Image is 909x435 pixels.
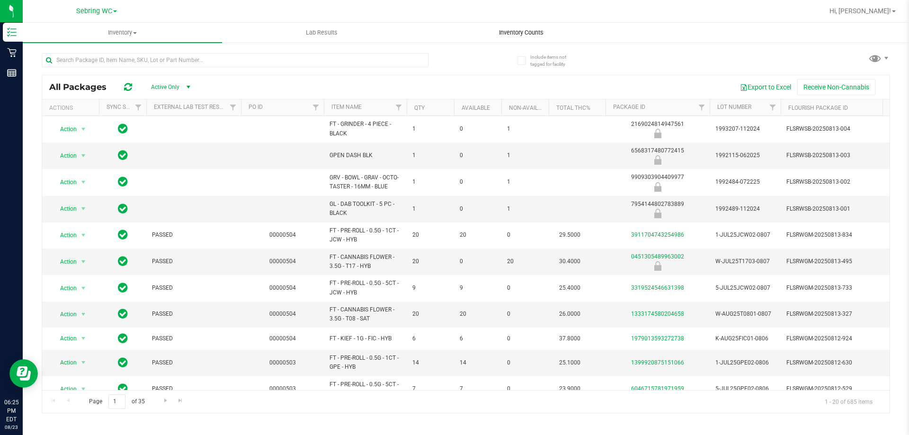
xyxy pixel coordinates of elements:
span: FT - PRE-ROLL - 0.5G - 1CT - JCW - HYB [330,226,401,244]
a: 3319524546631398 [631,284,684,291]
span: 20 [412,310,448,319]
span: 25.4000 [554,281,585,295]
span: PASSED [152,310,235,319]
a: External Lab Test Result [154,104,228,110]
span: FT - PRE-ROLL - 0.5G - 5CT - GPE - HYB [330,380,401,398]
a: Package ID [613,104,645,110]
a: Available [462,105,490,111]
span: 6 [460,334,496,343]
span: 1992489-112024 [715,204,775,213]
span: Action [52,229,77,242]
a: 00000503 [269,359,296,366]
span: FLSRWSB-20250813-004 [786,124,879,133]
input: 1 [108,394,125,409]
div: 2169024814947561 [604,120,711,138]
a: Filter [131,99,146,115]
span: All Packages [49,82,116,92]
div: Quarantine [604,209,711,218]
span: 1-JUL25GPE02-0806 [715,358,775,367]
span: FLSRWGM-20250812-529 [786,384,879,393]
span: PASSED [152,358,235,367]
a: 00000504 [269,335,296,342]
span: 1-JUL25JCW02-0807 [715,231,775,240]
span: 23.9000 [554,382,585,396]
a: 00000504 [269,284,296,291]
span: GRV - BOWL - GRAV - OCTO-TASTER - 16MM - BLUE [330,173,401,191]
a: 3911704743254986 [631,231,684,238]
span: FLSRWGM-20250812-630 [786,358,879,367]
span: PASSED [152,334,235,343]
span: Sebring WC [76,7,112,15]
span: 1 [507,124,543,133]
span: FLSRWGM-20250813-327 [786,310,879,319]
span: Action [52,176,77,189]
button: Export to Excel [734,79,797,95]
span: 6 [412,334,448,343]
a: Filter [391,99,407,115]
span: FLSRWGM-20250813-834 [786,231,879,240]
span: select [78,149,89,162]
span: 0 [460,178,496,186]
span: FLSRWSB-20250813-001 [786,204,879,213]
span: Action [52,332,77,345]
a: Lot Number [717,104,751,110]
span: 26.0000 [554,307,585,321]
span: 30.4000 [554,255,585,268]
a: Total THC% [556,105,590,111]
span: 1 [412,178,448,186]
div: Actions [49,105,95,111]
span: In Sync [118,149,128,162]
span: PASSED [152,284,235,293]
span: Hi, [PERSON_NAME]! [829,7,891,15]
a: 6046715781971959 [631,385,684,392]
span: 1 - 20 of 685 items [817,394,880,408]
span: 0 [507,358,543,367]
div: Quarantine [604,182,711,192]
a: 00000504 [269,311,296,317]
span: 0 [507,334,543,343]
span: Include items not tagged for facility [530,53,578,68]
a: Filter [765,99,781,115]
span: FLSRWSB-20250813-002 [786,178,879,186]
a: Sync Status [107,104,143,110]
span: 20 [460,231,496,240]
span: 0 [460,257,496,266]
span: FT - GRINDER - 4 PIECE - BLACK [330,120,401,138]
span: 0 [460,204,496,213]
span: select [78,255,89,268]
button: Receive Non-Cannabis [797,79,875,95]
span: In Sync [118,175,128,188]
p: 06:25 PM EDT [4,398,18,424]
span: GL - DAB TOOLKIT - 5 PC - BLACK [330,200,401,218]
span: 20 [507,257,543,266]
a: Go to the last page [174,394,187,407]
a: Flourish Package ID [788,105,848,111]
span: 20 [412,257,448,266]
a: Non-Available [509,105,551,111]
span: FLSRWGM-20250813-495 [786,257,879,266]
span: 0 [507,384,543,393]
span: select [78,176,89,189]
span: 0 [507,284,543,293]
a: Lab Results [222,23,421,43]
a: Inventory Counts [421,23,621,43]
div: 9909303904409977 [604,173,711,191]
inline-svg: Reports [7,68,17,78]
span: In Sync [118,122,128,135]
span: 20 [412,231,448,240]
a: 00000503 [269,385,296,392]
span: 0 [507,231,543,240]
span: PASSED [152,384,235,393]
span: 20 [460,310,496,319]
div: Quarantine [604,129,711,138]
span: 9 [460,284,496,293]
a: Item Name [331,104,362,110]
a: 00000504 [269,231,296,238]
span: 1 [412,204,448,213]
span: 1 [507,204,543,213]
span: Lab Results [293,28,350,37]
a: Filter [225,99,241,115]
span: FT - CANNABIS FLOWER - 3.5G - T08 - SAT [330,305,401,323]
span: PASSED [152,231,235,240]
span: select [78,332,89,345]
